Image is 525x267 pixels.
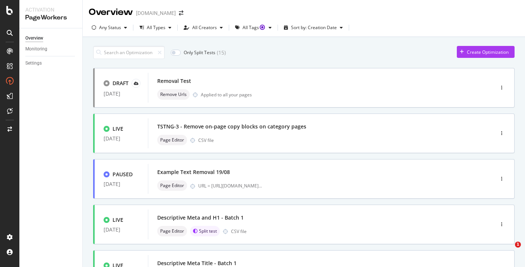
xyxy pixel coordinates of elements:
div: [DATE] [104,227,139,233]
div: [DATE] [104,181,139,187]
div: All Types [147,25,165,30]
div: neutral label [157,135,187,145]
div: Removal Test [157,77,191,85]
div: CSV file [198,137,214,143]
button: All Types [136,22,174,34]
div: brand label [190,226,220,236]
div: [DATE] [104,136,139,142]
div: Applied to all your pages [201,91,252,98]
a: Settings [25,59,77,67]
div: Any Status [99,25,121,30]
div: ( 15 ) [217,49,226,56]
div: Overview [25,34,43,42]
button: All Creators [181,22,226,34]
div: Tooltip anchor [259,24,266,31]
div: Create Optimization [467,49,509,55]
div: Only Split Tests [184,49,215,56]
div: arrow-right-arrow-left [179,10,183,16]
div: All Creators [192,25,217,30]
div: Descriptive Meta Title - Batch 1 [157,260,237,267]
span: Split test [199,229,217,233]
div: PageWorkers [25,13,76,22]
div: Activation [25,6,76,13]
button: Sort by: Creation Date [281,22,346,34]
div: PAUSED [113,171,133,178]
button: Create Optimization [457,46,515,58]
span: Page Editor [160,229,184,233]
div: Monitoring [25,45,47,53]
div: All Tags [243,25,266,30]
div: neutral label [157,180,187,191]
div: Sort by: Creation Date [291,25,337,30]
a: Overview [25,34,77,42]
div: LIVE [113,125,123,133]
div: Example Text Removal 19/08 [157,168,230,176]
span: 1 [515,242,521,248]
div: URL = [URL][DOMAIN_NAME] [198,183,262,189]
iframe: Intercom live chat [500,242,518,260]
a: Monitoring [25,45,77,53]
div: LIVE [113,216,123,224]
button: Any Status [89,22,130,34]
div: neutral label [157,89,190,100]
span: Remove Urls [160,92,187,97]
div: neutral label [157,226,187,236]
div: DRAFT [113,80,129,87]
span: ... [259,183,262,189]
input: Search an Optimization [93,46,165,59]
div: [DOMAIN_NAME] [136,9,176,17]
div: TSTNG-3 - Remove on-page copy blocks on category pages [157,123,306,130]
button: All TagsTooltip anchor [232,22,275,34]
div: [DATE] [104,91,139,97]
div: CSV file [231,228,247,235]
span: Page Editor [160,138,184,142]
span: Page Editor [160,183,184,188]
div: Overview [89,6,133,19]
div: Settings [25,59,42,67]
div: Descriptive Meta and H1 - Batch 1 [157,214,244,221]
